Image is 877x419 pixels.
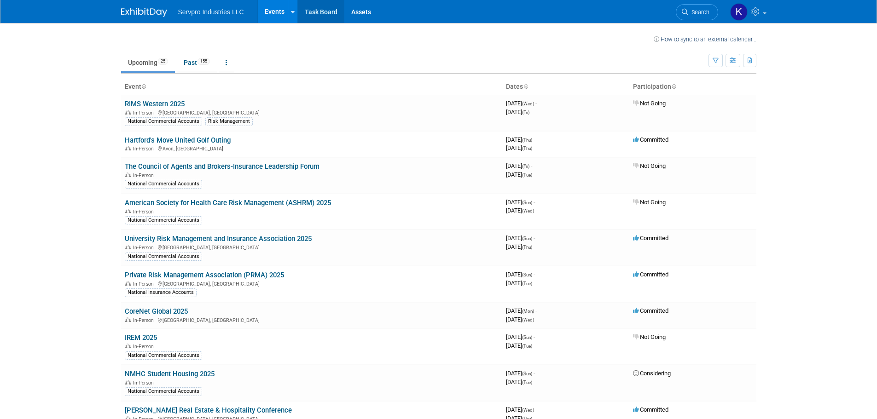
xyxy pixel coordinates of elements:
[633,235,668,241] span: Committed
[125,216,202,224] div: National Commercial Accounts
[125,172,131,177] img: In-Person Event
[522,146,532,151] span: (Thu)
[506,271,535,278] span: [DATE]
[121,8,167,17] img: ExhibitDay
[633,307,668,314] span: Committed
[629,79,756,95] th: Participation
[522,200,532,205] span: (Sun)
[523,83,528,90] a: Sort by Start Date
[534,271,535,278] span: -
[522,309,534,314] span: (Mon)
[633,406,668,413] span: Committed
[522,245,532,250] span: (Thu)
[522,272,532,277] span: (Sun)
[125,387,202,396] div: National Commercial Accounts
[522,371,532,376] span: (Sun)
[633,162,666,169] span: Not Going
[534,370,535,377] span: -
[125,380,131,385] img: In-Person Event
[534,136,535,143] span: -
[506,370,535,377] span: [DATE]
[125,406,292,414] a: [PERSON_NAME] Real Estate & Hospitality Conference
[133,245,157,251] span: In-Person
[178,8,244,16] span: Servpro Industries LLC
[535,307,537,314] span: -
[654,36,756,43] a: How to sync to an external calendar...
[506,280,532,287] span: [DATE]
[125,351,202,360] div: National Commercial Accounts
[125,307,188,316] a: CoreNet Global 2025
[121,79,502,95] th: Event
[197,58,210,65] span: 155
[125,243,499,251] div: [GEOGRAPHIC_DATA], [GEOGRAPHIC_DATA]
[141,83,146,90] a: Sort by Event Name
[506,235,535,241] span: [DATE]
[506,379,532,385] span: [DATE]
[633,333,666,340] span: Not Going
[125,280,499,287] div: [GEOGRAPHIC_DATA], [GEOGRAPHIC_DATA]
[506,199,535,206] span: [DATE]
[121,54,175,71] a: Upcoming25
[534,199,535,206] span: -
[133,344,157,350] span: In-Person
[506,162,532,169] span: [DATE]
[125,271,284,279] a: Private Risk Management Association (PRMA) 2025
[534,333,535,340] span: -
[125,281,131,286] img: In-Person Event
[522,208,534,213] span: (Wed)
[125,146,131,150] img: In-Person Event
[535,100,537,107] span: -
[522,172,532,178] span: (Tue)
[522,101,534,106] span: (Wed)
[730,3,748,21] img: Kris Overstreet
[506,342,532,349] span: [DATE]
[125,316,499,323] div: [GEOGRAPHIC_DATA], [GEOGRAPHIC_DATA]
[506,207,534,214] span: [DATE]
[205,117,253,126] div: Risk Management
[522,317,534,322] span: (Wed)
[133,380,157,386] span: In-Person
[676,4,718,20] a: Search
[506,307,537,314] span: [DATE]
[633,370,671,377] span: Considering
[125,245,131,249] img: In-Person Event
[125,136,231,144] a: Hartford's Move United Golf Outing
[633,199,666,206] span: Not Going
[158,58,168,65] span: 25
[633,100,666,107] span: Not Going
[125,144,499,152] div: Avon, [GEOGRAPHIC_DATA]
[688,9,709,16] span: Search
[506,109,529,115] span: [DATE]
[522,138,532,143] span: (Thu)
[535,406,537,413] span: -
[133,317,157,323] span: In-Person
[522,344,532,349] span: (Tue)
[633,136,668,143] span: Committed
[506,243,532,250] span: [DATE]
[531,162,532,169] span: -
[506,100,537,107] span: [DATE]
[133,281,157,287] span: In-Person
[522,408,534,413] span: (Wed)
[133,209,157,215] span: In-Person
[506,144,532,151] span: [DATE]
[671,83,676,90] a: Sort by Participation Type
[125,199,331,207] a: American Society for Health Care Risk Management (ASHRM) 2025
[506,316,534,323] span: [DATE]
[522,380,532,385] span: (Tue)
[133,146,157,152] span: In-Person
[125,100,185,108] a: RIMS Western 2025
[506,171,532,178] span: [DATE]
[125,162,319,171] a: The Council of Agents and Brokers-Insurance Leadership Forum
[177,54,217,71] a: Past155
[125,235,312,243] a: University Risk Management and Insurance Association 2025
[133,172,157,178] span: In-Person
[125,117,202,126] div: National Commercial Accounts
[125,317,131,322] img: In-Person Event
[522,335,532,340] span: (Sun)
[522,110,529,115] span: (Fri)
[633,271,668,278] span: Committed
[506,333,535,340] span: [DATE]
[125,253,202,261] div: National Commercial Accounts
[125,209,131,213] img: In-Person Event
